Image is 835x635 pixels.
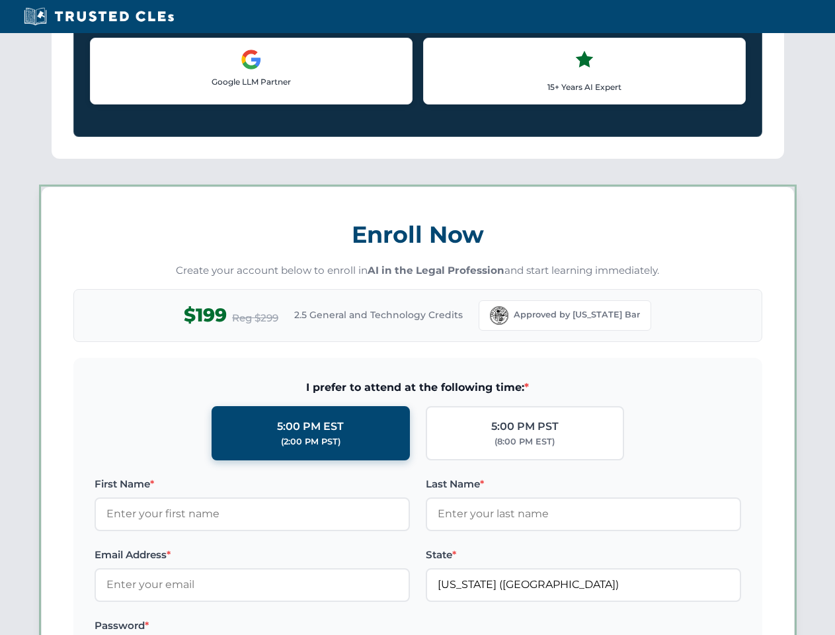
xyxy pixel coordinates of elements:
div: 5:00 PM PST [491,418,559,435]
label: State [426,547,741,563]
input: Enter your first name [95,497,410,530]
h3: Enroll Now [73,214,762,255]
p: Google LLM Partner [101,75,401,88]
img: Google [241,49,262,70]
img: Trusted CLEs [20,7,178,26]
input: Enter your email [95,568,410,601]
span: I prefer to attend at the following time: [95,379,741,396]
span: $199 [184,300,227,330]
strong: AI in the Legal Profession [368,264,504,276]
div: (2:00 PM PST) [281,435,340,448]
label: First Name [95,476,410,492]
input: Florida (FL) [426,568,741,601]
label: Password [95,618,410,634]
div: 5:00 PM EST [277,418,344,435]
span: 2.5 General and Technology Credits [294,308,463,322]
p: Create your account below to enroll in and start learning immediately. [73,263,762,278]
label: Last Name [426,476,741,492]
p: 15+ Years AI Expert [434,81,735,93]
img: Florida Bar [490,306,508,325]
span: Approved by [US_STATE] Bar [514,308,640,321]
label: Email Address [95,547,410,563]
span: Reg $299 [232,310,278,326]
div: (8:00 PM EST) [495,435,555,448]
input: Enter your last name [426,497,741,530]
